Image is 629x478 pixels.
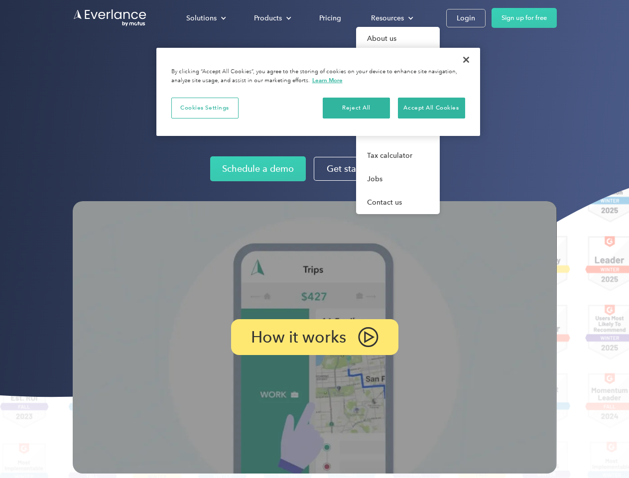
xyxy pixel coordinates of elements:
button: Cookies Settings [171,98,239,119]
a: Login [446,9,486,27]
a: Contact us [356,191,440,214]
a: More information about your privacy, opens in a new tab [312,77,343,84]
div: Privacy [156,48,480,136]
a: Pricing [309,9,351,27]
div: Pricing [319,12,341,24]
div: By clicking “Accept All Cookies”, you agree to the storing of cookies on your device to enhance s... [171,68,465,85]
a: Schedule a demo [210,156,306,181]
nav: Resources [356,27,440,214]
div: Products [254,12,282,24]
p: How it works [251,331,346,343]
a: Jobs [356,167,440,191]
button: Close [455,49,477,71]
input: Submit [73,59,124,80]
button: Reject All [323,98,390,119]
div: Products [244,9,299,27]
div: Cookie banner [156,48,480,136]
a: Sign up for free [492,8,557,28]
div: Resources [361,9,421,27]
a: About us [356,27,440,50]
a: Go to homepage [73,8,147,27]
div: Solutions [176,9,234,27]
div: Resources [371,12,404,24]
div: Solutions [186,12,217,24]
div: Login [457,12,475,24]
a: Get started for free [314,157,419,181]
a: Tax calculator [356,144,440,167]
button: Accept All Cookies [398,98,465,119]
